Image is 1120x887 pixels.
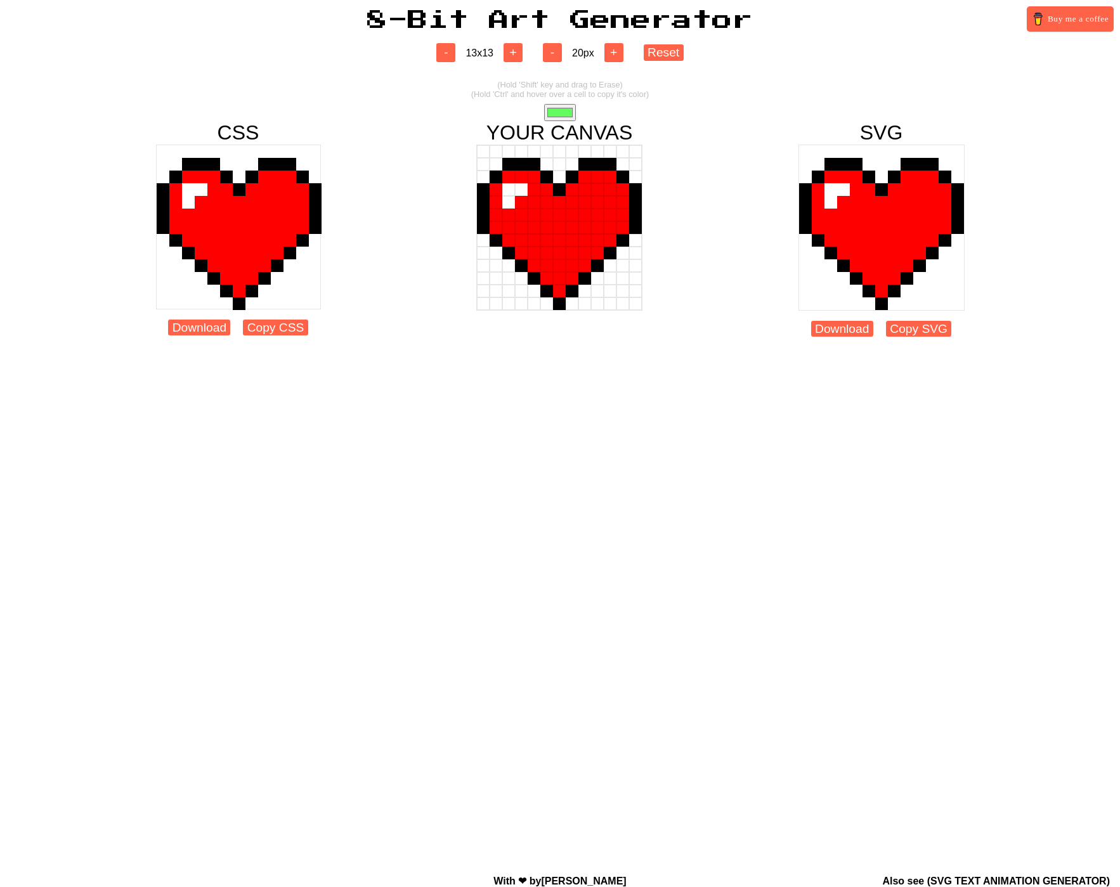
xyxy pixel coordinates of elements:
button: Download [811,321,873,337]
span: love [518,876,526,886]
button: + [504,43,523,62]
a: SVG TEXT ANIMATION GENERATOR [930,876,1107,886]
button: Copy SVG [886,321,951,337]
span: 13 x 13 [466,48,493,58]
span: YOUR CANVAS [486,121,633,145]
button: Download [168,320,230,335]
img: Buy me a coffee [1032,13,1045,25]
button: - [543,43,562,62]
a: [PERSON_NAME] [541,876,626,886]
span: 20 px [572,48,594,58]
button: + [604,43,623,62]
span: Also see ( ) [882,876,1110,886]
span: CSS [218,121,259,145]
button: - [436,43,455,62]
span: Buy me a coffee [1048,13,1109,25]
button: Reset [644,44,684,60]
span: (Hold 'Shift' key and drag to Erase) (Hold 'Ctrl' and hover over a cell to copy it's color) [471,80,649,99]
span: SVG [860,121,903,145]
a: Buy me a coffee [1027,6,1114,32]
button: Copy CSS [243,320,308,335]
